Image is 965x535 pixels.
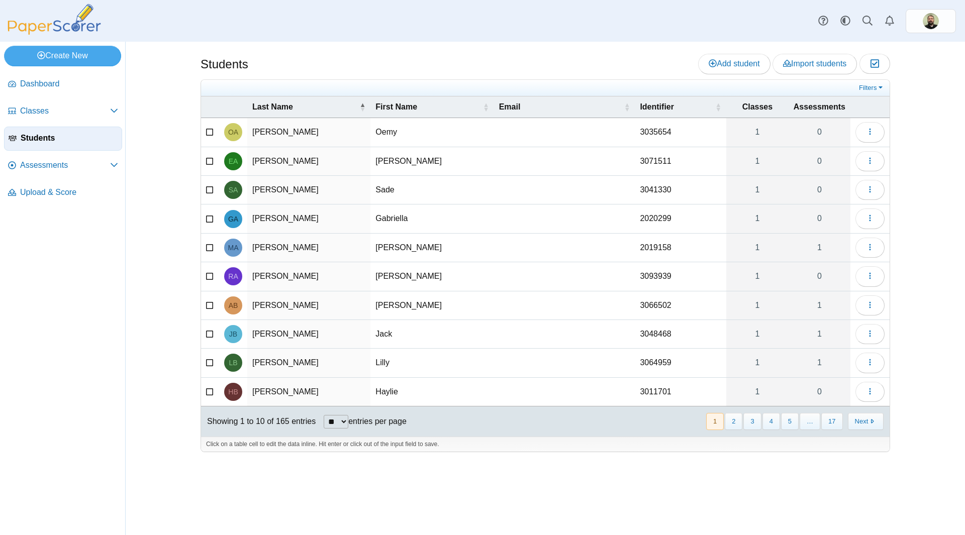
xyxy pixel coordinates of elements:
span: Identifier : Activate to sort [715,102,721,112]
td: 3064959 [635,349,726,377]
td: [PERSON_NAME] [370,291,494,320]
span: Milagros Arredondo Delgado [228,244,239,251]
span: Assessments [794,101,845,113]
td: Gabriella [370,204,494,233]
h1: Students [201,56,248,73]
span: Assessments [20,160,110,171]
td: Jack [370,320,494,349]
button: 2 [725,413,742,430]
td: [PERSON_NAME] [247,234,370,262]
nav: pagination [705,413,884,430]
a: 0 [789,118,850,146]
a: 1 [726,349,789,377]
td: Haylie [370,378,494,406]
div: Showing 1 to 10 of 165 entries [201,406,316,437]
span: First Name : Activate to sort [483,102,489,112]
td: 3093939 [635,262,726,291]
a: 1 [726,320,789,348]
td: [PERSON_NAME] [247,118,370,147]
div: Click on a table cell to edit the data inline. Hit enter or click out of the input field to save. [201,437,890,452]
span: Upload & Score [20,187,118,198]
a: ps.IbYvzNdzldgWHYXo [906,9,956,33]
td: [PERSON_NAME] [247,262,370,291]
a: 1 [726,204,789,233]
td: [PERSON_NAME] [370,147,494,176]
td: Sade [370,176,494,204]
span: … [800,413,820,430]
td: [PERSON_NAME] [247,320,370,349]
a: 1 [789,320,850,348]
button: 1 [706,413,724,430]
span: Haylie Barry [228,388,238,395]
a: 0 [789,147,850,175]
span: Students [21,133,118,144]
a: 0 [789,378,850,406]
a: 1 [726,234,789,262]
td: [PERSON_NAME] [247,147,370,176]
td: Oemy [370,118,494,147]
span: Last Name [252,101,357,113]
a: Assessments [4,154,122,178]
a: 0 [789,176,850,204]
a: Add student [698,54,770,74]
span: Sade Apodaca [229,186,238,193]
span: Jack Baird [229,331,237,338]
a: 1 [726,378,789,406]
td: 3035654 [635,118,726,147]
span: Angelica Baez [229,302,238,309]
span: Add student [709,59,759,68]
span: Identifier [640,101,713,113]
td: 3011701 [635,378,726,406]
td: 3041330 [635,176,726,204]
a: 1 [789,234,850,262]
span: Email [499,101,622,113]
button: 5 [781,413,799,430]
td: [PERSON_NAME] [247,176,370,204]
a: 1 [789,291,850,319]
button: 4 [762,413,780,430]
td: Lilly [370,349,494,377]
button: Next [848,413,884,430]
button: 17 [821,413,842,430]
td: 2019158 [635,234,726,262]
td: 2020299 [635,204,726,233]
label: entries per page [348,417,407,425]
span: Gabriella Arredondo [228,216,238,223]
a: Filters [856,83,887,93]
span: Classes [731,101,784,113]
td: [PERSON_NAME] [247,204,370,233]
td: [PERSON_NAME] [370,234,494,262]
span: Oemy Anaya Labrado [228,129,238,136]
a: 1 [726,262,789,290]
a: 1 [789,349,850,377]
td: 3066502 [635,291,726,320]
span: Ricardo Avila Giron [228,273,238,280]
a: Create New [4,46,121,66]
span: Email : Activate to sort [624,102,630,112]
span: Classes [20,105,110,117]
span: Dashboard [20,78,118,89]
span: Lilly Barker [229,359,237,366]
span: Import students [783,59,846,68]
a: Classes [4,99,122,124]
a: 1 [726,147,789,175]
span: Elizabeth Antillon [229,158,238,165]
a: Alerts [879,10,901,32]
span: Zachary Butte - MRH Faculty [923,13,939,29]
a: 1 [726,118,789,146]
td: [PERSON_NAME] [370,262,494,291]
td: [PERSON_NAME] [247,378,370,406]
span: First Name [375,101,480,113]
a: 0 [789,262,850,290]
a: 0 [789,204,850,233]
td: [PERSON_NAME] [247,349,370,377]
a: 1 [726,291,789,319]
img: ps.IbYvzNdzldgWHYXo [923,13,939,29]
a: Upload & Score [4,181,122,205]
td: 3048468 [635,320,726,349]
a: Import students [773,54,857,74]
a: PaperScorer [4,28,105,36]
a: Students [4,127,122,151]
a: Dashboard [4,72,122,96]
td: 3071511 [635,147,726,176]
